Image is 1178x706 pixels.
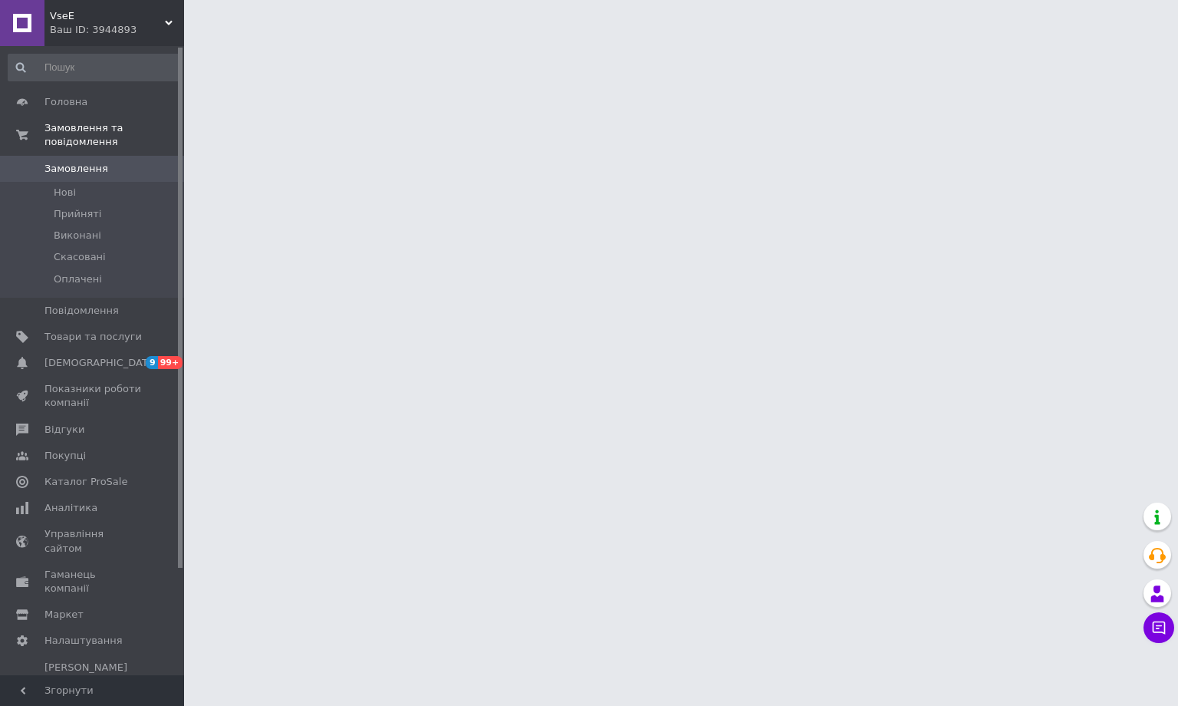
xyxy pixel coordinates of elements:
span: 9 [146,356,158,369]
span: [DEMOGRAPHIC_DATA] [44,356,158,370]
input: Пошук [8,54,181,81]
span: Покупці [44,449,86,463]
span: Повідомлення [44,304,119,318]
span: Налаштування [44,634,123,648]
span: Товари та послуги [44,330,142,344]
span: Замовлення [44,162,108,176]
span: Показники роботи компанії [44,382,142,410]
span: Оплачені [54,272,102,286]
span: Нові [54,186,76,200]
span: Виконані [54,229,101,242]
span: Гаманець компанії [44,568,142,595]
span: [PERSON_NAME] та рахунки [44,661,142,703]
span: Скасовані [54,250,106,264]
span: Замовлення та повідомлення [44,121,184,149]
span: Управління сайтом [44,527,142,555]
span: Прийняті [54,207,101,221]
span: VseE [50,9,165,23]
span: 99+ [158,356,183,369]
button: Чат з покупцем [1143,612,1174,643]
span: Каталог ProSale [44,475,127,489]
span: Аналітика [44,501,97,515]
span: Відгуки [44,423,84,437]
div: Ваш ID: 3944893 [50,23,184,37]
span: Маркет [44,608,84,622]
span: Головна [44,95,87,109]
